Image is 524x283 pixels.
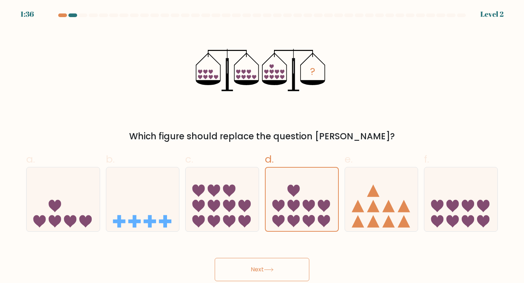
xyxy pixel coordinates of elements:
[26,152,35,166] span: a.
[310,64,315,79] tspan: ?
[185,152,193,166] span: c.
[480,9,504,20] div: Level 2
[20,9,34,20] div: 1:36
[31,130,493,143] div: Which figure should replace the question [PERSON_NAME]?
[345,152,353,166] span: e.
[215,258,309,281] button: Next
[265,152,274,166] span: d.
[424,152,429,166] span: f.
[106,152,115,166] span: b.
